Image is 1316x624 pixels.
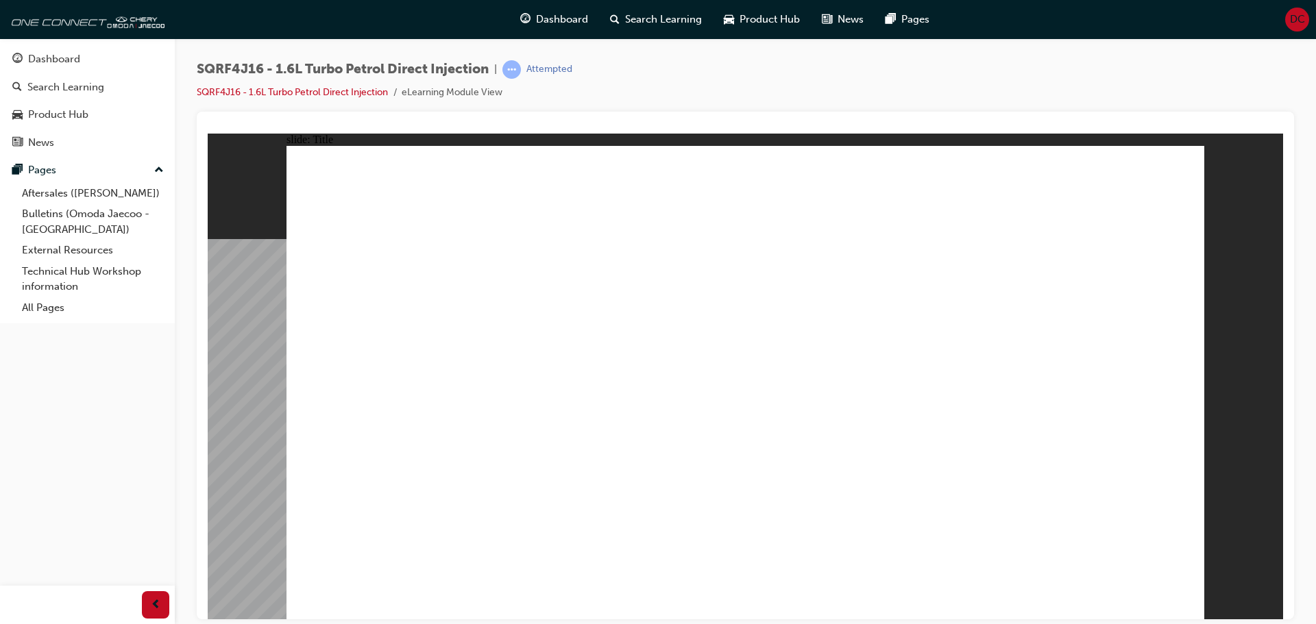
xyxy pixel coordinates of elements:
span: guage-icon [520,11,531,28]
a: pages-iconPages [875,5,940,34]
button: Pages [5,158,169,183]
a: Aftersales ([PERSON_NAME]) [16,183,169,204]
a: All Pages [16,297,169,319]
a: News [5,130,169,155]
span: car-icon [724,11,734,28]
a: news-iconNews [811,5,875,34]
a: Product Hub [5,102,169,127]
a: Dashboard [5,47,169,72]
span: News [838,12,864,27]
a: Search Learning [5,75,169,100]
div: News [28,135,54,151]
a: Bulletins (Omoda Jaecoo - [GEOGRAPHIC_DATA]) [16,203,169,240]
span: Dashboard [536,12,588,27]
div: Search Learning [27,79,104,95]
span: DC [1290,12,1305,27]
div: Dashboard [28,51,80,67]
span: SQRF4J16 - 1.6L Turbo Petrol Direct Injection [197,62,489,77]
button: DashboardSearch LearningProduct HubNews [5,44,169,158]
span: car-icon [12,109,23,121]
div: Pages [28,162,56,178]
span: search-icon [610,11,620,28]
span: learningRecordVerb_ATTEMPT-icon [502,60,521,79]
span: | [494,62,497,77]
img: oneconnect [7,5,164,33]
span: Search Learning [625,12,702,27]
a: SQRF4J16 - 1.6L Turbo Petrol Direct Injection [197,86,388,98]
span: pages-icon [12,164,23,177]
a: Technical Hub Workshop information [16,261,169,297]
span: Product Hub [740,12,800,27]
a: car-iconProduct Hub [713,5,811,34]
span: up-icon [154,162,164,179]
div: Product Hub [28,107,88,123]
a: guage-iconDashboard [509,5,599,34]
a: External Resources [16,240,169,261]
span: search-icon [12,82,22,94]
span: news-icon [822,11,832,28]
span: news-icon [12,137,23,149]
div: Attempted [526,63,572,76]
li: eLearning Module View [402,85,502,101]
button: DC [1285,8,1309,32]
span: Pages [901,12,929,27]
a: search-iconSearch Learning [599,5,713,34]
span: pages-icon [886,11,896,28]
span: guage-icon [12,53,23,66]
span: prev-icon [151,597,161,614]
